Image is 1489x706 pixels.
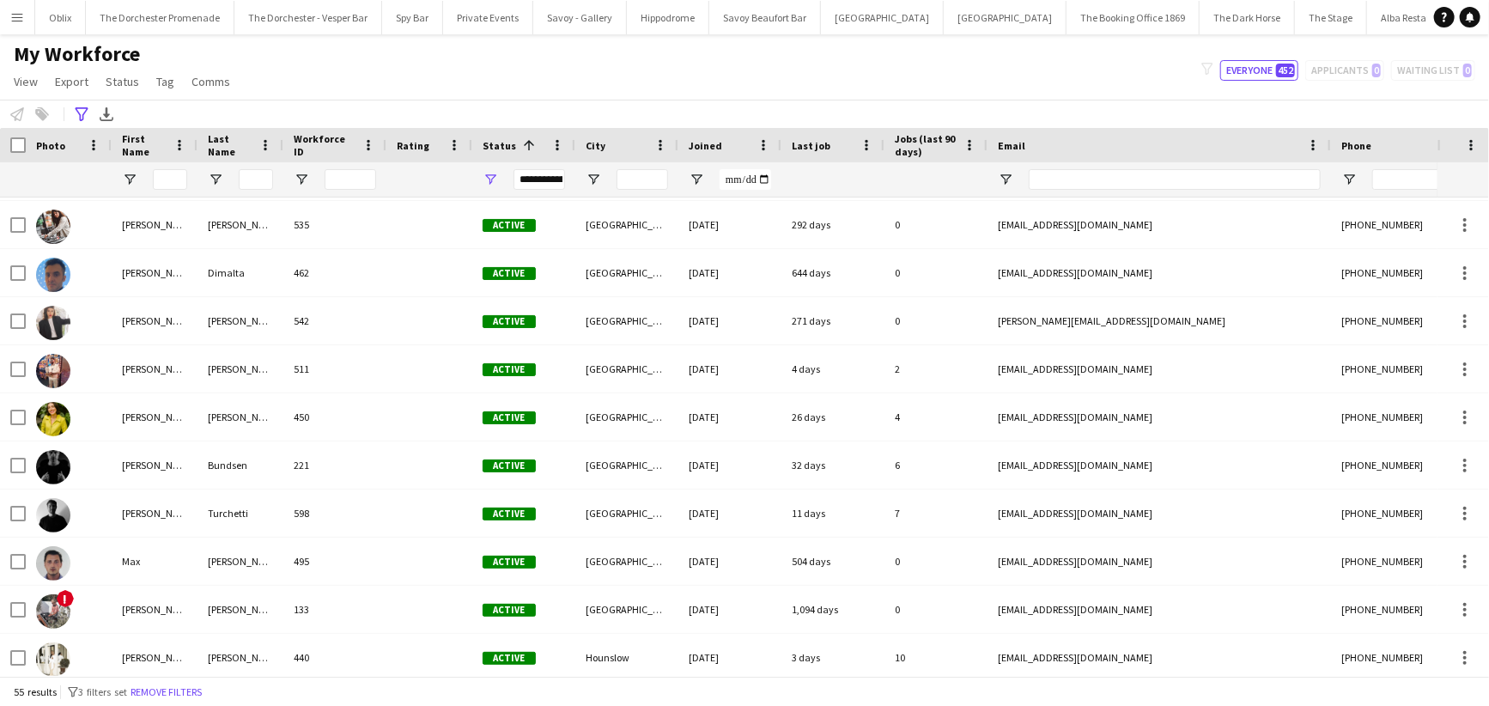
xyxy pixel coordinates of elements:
span: Last Name [208,132,252,158]
input: Email Filter Input [1029,169,1321,190]
div: [DATE] [678,249,781,296]
span: Comms [191,74,230,89]
div: [GEOGRAPHIC_DATA] [575,490,678,537]
div: 0 [884,201,988,248]
div: [GEOGRAPHIC_DATA] [575,297,678,344]
img: Martin Bundsen [36,450,70,484]
div: [PERSON_NAME] [198,586,283,633]
button: [GEOGRAPHIC_DATA] [944,1,1067,34]
div: [GEOGRAPHIC_DATA] [575,201,678,248]
div: 7 [884,490,988,537]
div: [PERSON_NAME] [198,297,283,344]
span: Tag [156,74,174,89]
div: [PERSON_NAME][EMAIL_ADDRESS][DOMAIN_NAME] [988,297,1331,344]
div: Hounslow [575,634,678,681]
span: Email [998,139,1025,152]
button: The Stage [1295,1,1367,34]
img: Maria Hanlon [36,402,70,436]
div: [PERSON_NAME] [198,393,283,441]
div: [GEOGRAPHIC_DATA] [575,538,678,585]
div: 0 [884,538,988,585]
div: [EMAIL_ADDRESS][DOMAIN_NAME] [988,538,1331,585]
div: Turchetti [198,490,283,537]
button: The Dark Horse [1200,1,1295,34]
span: 3 filters set [78,685,127,698]
div: [DATE] [678,393,781,441]
span: Joined [689,139,722,152]
div: [PERSON_NAME] [112,441,198,489]
div: 440 [283,634,386,681]
button: Remove filters [127,683,205,702]
div: 462 [283,249,386,296]
button: Spy Bar [382,1,443,34]
span: My Workforce [14,41,140,67]
div: [PERSON_NAME] [112,586,198,633]
div: 10 [884,634,988,681]
div: 221 [283,441,386,489]
span: Active [483,460,536,472]
button: Savoy - Gallery [533,1,627,34]
button: Open Filter Menu [122,172,137,187]
div: 26 days [781,393,884,441]
div: [DATE] [678,297,781,344]
button: [GEOGRAPHIC_DATA] [821,1,944,34]
img: Mattia Turchetti [36,498,70,533]
button: Private Events [443,1,533,34]
button: The Dorchester - Vesper Bar [234,1,382,34]
div: 11 days [781,490,884,537]
input: Joined Filter Input [720,169,771,190]
button: The Dorchester Promenade [86,1,234,34]
button: Oblix [35,1,86,34]
div: [PERSON_NAME] [198,634,283,681]
span: Status [106,74,139,89]
div: [PERSON_NAME] [198,538,283,585]
div: [PERSON_NAME] [112,297,198,344]
img: Leticia Garcia-Valdecasas Ceron [36,210,70,244]
span: Active [483,556,536,569]
div: [EMAIL_ADDRESS][DOMAIN_NAME] [988,634,1331,681]
div: [EMAIL_ADDRESS][DOMAIN_NAME] [988,586,1331,633]
span: ! [57,590,74,607]
div: [GEOGRAPHIC_DATA] [575,586,678,633]
div: [EMAIL_ADDRESS][DOMAIN_NAME] [988,441,1331,489]
a: Comms [185,70,237,93]
div: [EMAIL_ADDRESS][DOMAIN_NAME] [988,490,1331,537]
div: [DATE] [678,490,781,537]
input: Last Name Filter Input [239,169,273,190]
a: View [7,70,45,93]
button: Savoy Beaufort Bar [709,1,821,34]
span: Jobs (last 90 days) [895,132,957,158]
span: First Name [122,132,167,158]
button: Everyone452 [1220,60,1298,81]
div: [EMAIL_ADDRESS][DOMAIN_NAME] [988,345,1331,393]
img: Megan Fernandez [36,594,70,629]
div: [GEOGRAPHIC_DATA] [575,441,678,489]
span: View [14,74,38,89]
div: 495 [283,538,386,585]
span: Active [483,315,536,328]
div: [EMAIL_ADDRESS][DOMAIN_NAME] [988,249,1331,296]
div: 0 [884,297,988,344]
div: 133 [283,586,386,633]
div: [DATE] [678,634,781,681]
div: 292 days [781,201,884,248]
div: [PERSON_NAME] [112,345,198,393]
span: Active [483,219,536,232]
div: 504 days [781,538,884,585]
app-action-btn: Export XLSX [96,104,117,125]
span: City [586,139,605,152]
span: Active [483,363,536,376]
span: Phone [1341,139,1371,152]
span: Export [55,74,88,89]
a: Export [48,70,95,93]
div: 6 [884,441,988,489]
div: [GEOGRAPHIC_DATA] [575,249,678,296]
span: Status [483,139,516,152]
span: Active [483,267,536,280]
div: 4 days [781,345,884,393]
span: Workforce ID [294,132,356,158]
span: Rating [397,139,429,152]
span: 452 [1276,64,1295,77]
div: 598 [283,490,386,537]
input: Workforce ID Filter Input [325,169,376,190]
